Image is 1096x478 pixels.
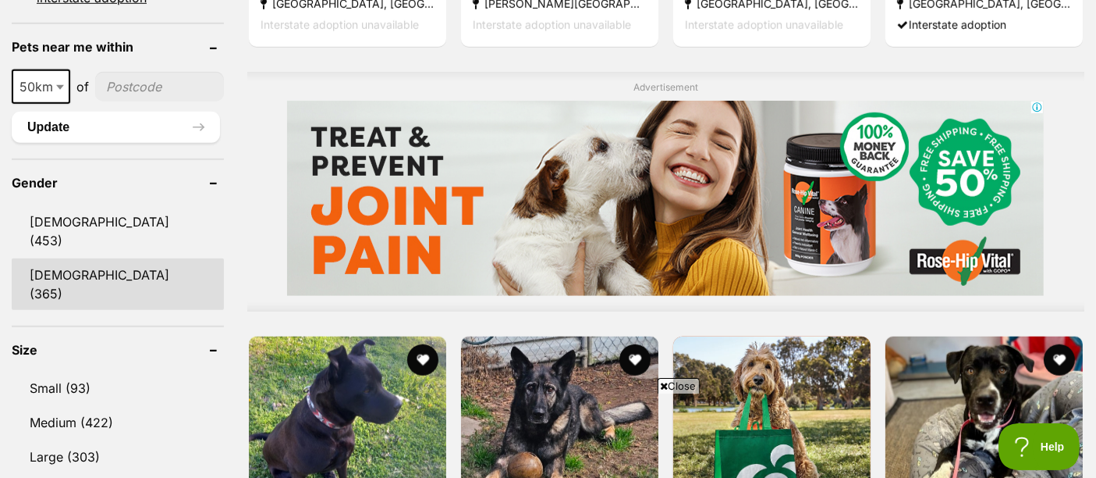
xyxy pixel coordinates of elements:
[619,344,651,376] button: favourite
[12,372,224,405] a: Small (93)
[261,18,419,31] span: Interstate adoption unavailable
[12,70,70,104] span: 50km
[12,441,224,473] a: Large (303)
[247,72,1084,312] div: Advertisement
[998,423,1080,470] iframe: Help Scout Beacon - Open
[12,176,224,190] header: Gender
[13,76,69,98] span: 50km
[12,259,224,310] a: [DEMOGRAPHIC_DATA] (365)
[95,72,224,102] input: postcode
[287,101,1044,296] iframe: Advertisement
[685,18,843,31] span: Interstate adoption unavailable
[897,14,1071,35] div: Interstate adoption
[1044,344,1075,376] button: favourite
[12,406,224,439] a: Medium (422)
[407,344,438,376] button: favourite
[12,40,224,54] header: Pets near me within
[12,343,224,357] header: Size
[76,77,89,96] span: of
[658,378,700,394] span: Close
[473,18,631,31] span: Interstate adoption unavailable
[12,112,220,143] button: Update
[170,400,927,470] iframe: Advertisement
[12,205,224,257] a: [DEMOGRAPHIC_DATA] (453)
